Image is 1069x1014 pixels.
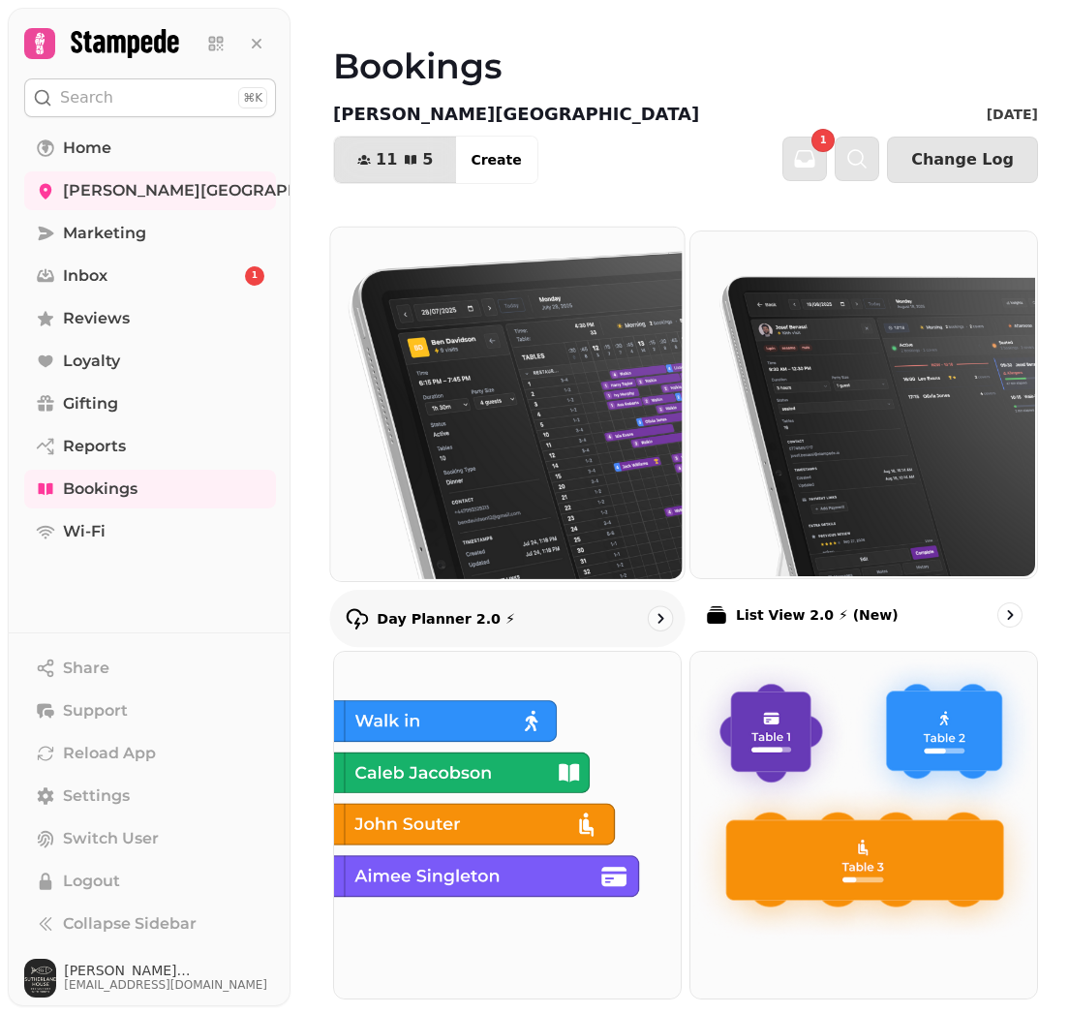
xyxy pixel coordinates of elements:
p: Search [60,86,113,109]
a: Day Planner 2.0 ⚡Day Planner 2.0 ⚡ [329,227,685,648]
p: List View 2.0 ⚡ (New) [736,605,899,625]
div: ⌘K [238,87,267,108]
button: Change Log [887,137,1038,183]
a: Loyalty [24,342,276,381]
span: Change Log [911,152,1014,168]
span: Bookings [63,477,137,501]
span: Gifting [63,392,118,415]
button: Collapse Sidebar [24,905,276,943]
span: Reviews [63,307,130,330]
span: Settings [63,784,130,808]
a: Gifting [24,384,276,423]
span: Wi-Fi [63,520,106,543]
span: 5 [422,152,433,168]
button: User avatar[PERSON_NAME][GEOGRAPHIC_DATA][EMAIL_ADDRESS][DOMAIN_NAME] [24,959,276,998]
a: Marketing [24,214,276,253]
img: List view (Old - going soon) [332,650,679,997]
svg: go to [1000,605,1020,625]
a: Reviews [24,299,276,338]
span: [PERSON_NAME][GEOGRAPHIC_DATA] [64,964,276,977]
svg: go to [651,608,670,628]
p: [DATE] [987,105,1038,124]
p: Day Planner 2.0 ⚡ [377,608,515,628]
span: Reports [63,435,126,458]
a: Reports [24,427,276,466]
a: Wi-Fi [24,512,276,551]
a: Home [24,129,276,168]
span: Home [63,137,111,160]
span: Collapse Sidebar [63,912,197,936]
button: Switch User [24,819,276,858]
button: Reload App [24,734,276,773]
span: [EMAIL_ADDRESS][DOMAIN_NAME] [64,977,276,993]
button: Search⌘K [24,78,276,117]
img: Floor Plans (beta) [688,650,1035,997]
img: Day Planner 2.0 ⚡ [328,226,682,579]
button: Logout [24,862,276,901]
a: Settings [24,777,276,815]
button: Share [24,649,276,688]
span: 11 [376,152,397,168]
span: 1 [252,269,258,283]
span: Logout [63,870,120,893]
span: Marketing [63,222,146,245]
span: 1 [820,136,827,145]
a: Bookings [24,470,276,508]
p: [PERSON_NAME][GEOGRAPHIC_DATA] [333,101,699,128]
img: User avatar [24,959,56,998]
span: Switch User [63,827,159,850]
span: [PERSON_NAME][GEOGRAPHIC_DATA] [63,179,373,202]
span: Share [63,657,109,680]
span: Create [471,153,521,167]
button: 115 [334,137,456,183]
img: List View 2.0 ⚡ (New) [688,230,1035,576]
button: Create [455,137,536,183]
span: Inbox [63,264,107,288]
button: Support [24,691,276,730]
a: Inbox1 [24,257,276,295]
span: Reload App [63,742,156,765]
a: List View 2.0 ⚡ (New)List View 2.0 ⚡ (New) [689,230,1038,643]
span: Loyalty [63,350,120,373]
span: Support [63,699,128,722]
a: [PERSON_NAME][GEOGRAPHIC_DATA] [24,171,276,210]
